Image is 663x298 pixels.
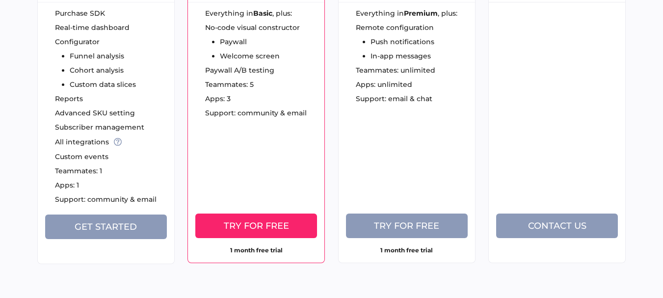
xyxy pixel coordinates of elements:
[45,215,167,239] button: Get Started
[205,95,231,102] span: Apps: 3
[205,10,324,17] div: Everything in , plus:
[55,167,102,174] span: Teammates: 1
[205,81,254,88] span: Teammates: 5
[404,10,438,17] strong: Premium
[55,124,144,131] span: Subscriber management
[380,246,433,254] strong: 1 month free trial
[220,53,300,59] li: Welcome screen
[356,67,435,74] span: Teammates: unlimited
[371,53,434,59] li: In-app messages
[356,10,475,17] div: Everything in , plus:
[55,182,79,189] span: Apps: 1
[356,24,434,59] ul: Remote configuration
[55,138,109,145] span: All integrations
[55,38,136,88] ul: Configurator
[195,214,317,238] button: Try for free
[55,24,130,31] span: Real-time dashboard
[356,81,412,88] span: Apps: unlimited
[75,221,137,232] span: Get Started
[496,214,618,238] button: Contact us
[356,95,432,102] span: Support: email & chat
[70,67,136,74] li: Cohort analysis
[55,10,105,17] span: Purchase SDK
[230,246,283,254] strong: 1 month free trial
[70,81,136,88] li: Custom data slices
[55,109,135,116] span: Advanced SKU setting
[346,214,468,238] button: Try for free
[371,38,434,45] li: Push notifications
[205,24,300,59] ul: No-code visual constructor
[374,220,439,231] span: Try for free
[55,196,157,203] span: Support: community & email
[55,95,83,102] span: Reports
[205,67,274,74] span: Paywall A/B testing
[253,10,272,17] strong: Basic
[224,220,289,231] span: Try for free
[55,153,108,160] span: Custom events
[70,53,136,59] li: Funnel analysis
[220,38,300,45] li: Paywall
[205,109,307,116] span: Support: community & email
